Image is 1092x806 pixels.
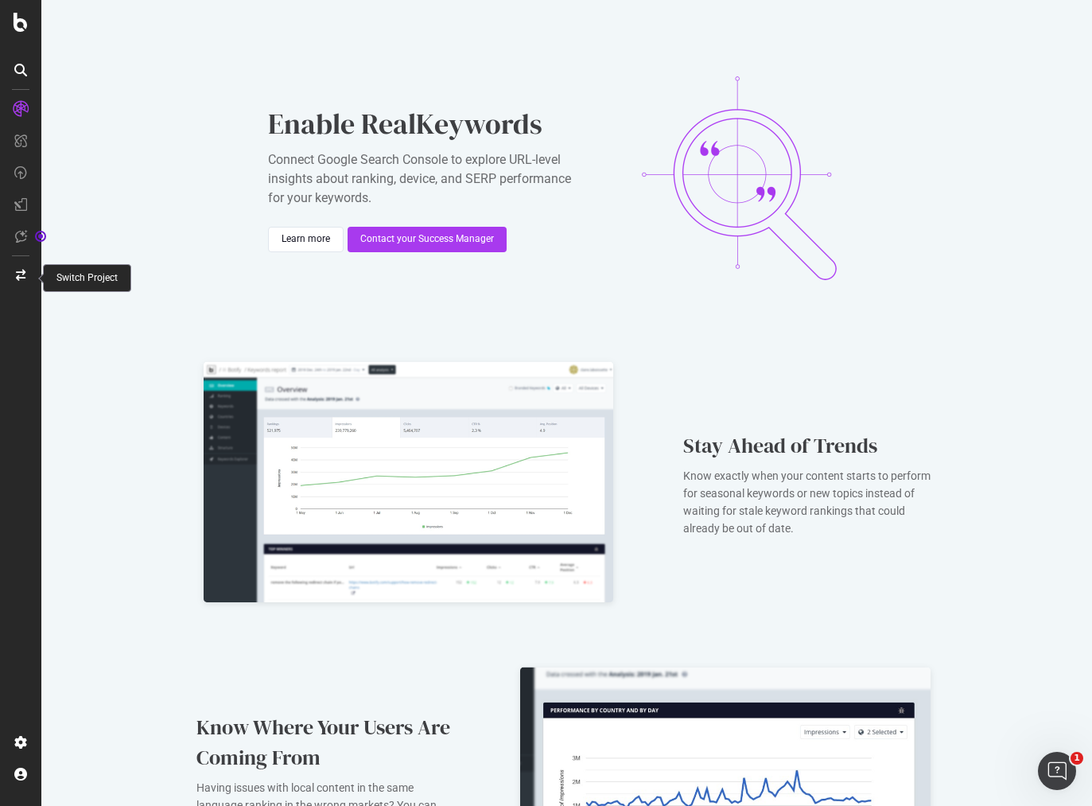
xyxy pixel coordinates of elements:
[1071,752,1083,765] span: 1
[33,229,48,243] div: Tooltip anchor
[683,430,938,461] div: Stay Ahead of Trends
[268,227,344,252] button: Learn more
[348,227,507,252] button: Contact your Success Manager
[1038,752,1076,790] iframe: Intercom live chat
[196,712,451,773] div: Know Where Your Users Are Coming From
[268,150,586,208] div: Connect Google Search Console to explore URL-level insights about ranking, device, and SERP perfo...
[612,51,866,306] img: CrH9fuiy.png
[268,104,586,144] div: Enable RealKeywords
[56,271,118,285] div: Switch Project
[683,467,938,537] div: Know exactly when your content starts to perform for seasonal keywords or new topics instead of w...
[196,356,620,611] img: DGgV4rNX.png
[360,232,494,246] div: Contact your Success Manager
[282,232,330,246] div: Learn more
